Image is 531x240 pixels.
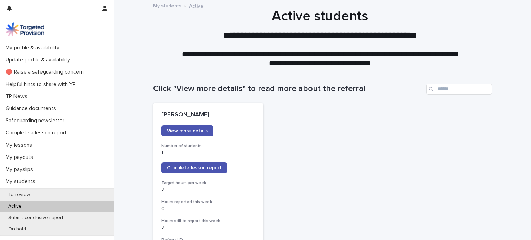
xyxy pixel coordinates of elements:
a: My students [153,1,181,9]
p: 1 [161,150,255,156]
span: View more details [167,128,208,133]
h1: Active students [150,8,489,25]
p: Helpful hints to share with YP [3,81,81,88]
p: Complete a lesson report [3,129,72,136]
span: Complete lesson report [167,165,222,170]
p: To review [3,192,36,198]
p: Active [3,203,27,209]
p: [PERSON_NAME] [161,111,255,119]
p: 🔴 Raise a safeguarding concern [3,69,89,75]
p: My students [3,178,41,185]
h1: Click "View more details" to read more about the referral [153,84,423,94]
h3: Hours reported this week [161,199,255,205]
p: TP News [3,93,33,100]
a: View more details [161,125,213,136]
p: My lessons [3,142,38,148]
h3: Hours still to report this week [161,218,255,224]
p: Guidance documents [3,105,62,112]
p: 7 [161,187,255,193]
p: 7 [161,225,255,231]
h3: Number of students [161,143,255,149]
h3: Target hours per week [161,180,255,186]
input: Search [426,84,492,95]
p: 0 [161,206,255,212]
img: M5nRWzHhSzIhMunXDL62 [6,22,44,36]
p: Active [189,2,203,9]
p: My profile & availability [3,45,65,51]
p: Submit conclusive report [3,215,69,221]
p: Safeguarding newsletter [3,117,70,124]
p: On hold [3,226,31,232]
a: Complete lesson report [161,162,227,173]
p: My payslips [3,166,39,173]
p: My payouts [3,154,39,161]
p: Update profile & availability [3,57,76,63]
